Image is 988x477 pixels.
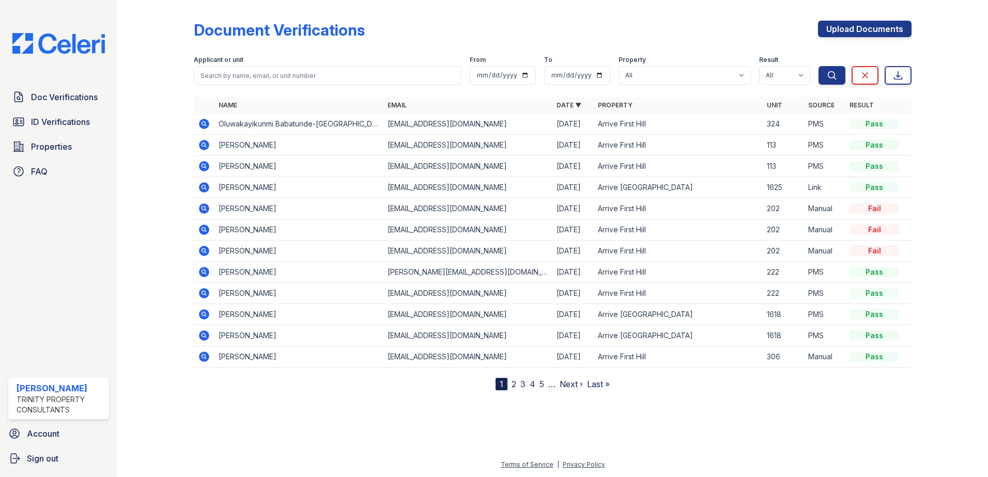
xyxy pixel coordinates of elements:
td: [DATE] [552,177,594,198]
td: [EMAIL_ADDRESS][DOMAIN_NAME] [383,114,552,135]
td: PMS [804,304,845,325]
td: [EMAIL_ADDRESS][DOMAIN_NAME] [383,198,552,219]
span: Account [27,427,59,440]
a: Properties [8,136,109,157]
td: Oluwakayikunmi Babatunde-[GEOGRAPHIC_DATA] [214,114,383,135]
td: [EMAIL_ADDRESS][DOMAIN_NAME] [383,304,552,325]
div: Pass [850,119,899,129]
label: Applicant or unit [194,56,243,64]
td: PMS [804,114,845,135]
td: [EMAIL_ADDRESS][DOMAIN_NAME] [383,241,552,262]
td: [DATE] [552,241,594,262]
td: 1625 [763,177,804,198]
label: Result [759,56,778,64]
a: Email [388,101,407,109]
div: Pass [850,330,899,341]
td: 113 [763,135,804,156]
div: Pass [850,161,899,171]
a: Property [598,101,632,109]
td: [PERSON_NAME] [214,198,383,219]
td: [DATE] [552,114,594,135]
td: 222 [763,283,804,304]
span: FAQ [31,165,48,178]
td: 222 [763,262,804,283]
td: 202 [763,198,804,219]
a: Privacy Policy [563,460,605,468]
div: Pass [850,288,899,298]
td: Arrive First Hill [594,114,763,135]
div: Document Verifications [194,21,365,39]
td: Arrive [GEOGRAPHIC_DATA] [594,325,763,346]
td: [PERSON_NAME] [214,283,383,304]
div: Fail [850,225,899,235]
td: Arrive First Hill [594,156,763,177]
td: [PERSON_NAME] [214,241,383,262]
td: Arrive First Hill [594,262,763,283]
div: Pass [850,352,899,362]
div: Pass [850,140,899,150]
td: 1618 [763,304,804,325]
a: 5 [539,379,544,389]
a: ID Verifications [8,112,109,132]
td: Arrive First Hill [594,283,763,304]
a: FAQ [8,161,109,182]
label: To [544,56,552,64]
td: [DATE] [552,156,594,177]
td: Manual [804,219,845,241]
td: [EMAIL_ADDRESS][DOMAIN_NAME] [383,346,552,368]
label: From [470,56,486,64]
td: Arrive First Hill [594,198,763,219]
td: 202 [763,219,804,241]
div: 1 [496,378,507,390]
a: Terms of Service [501,460,553,468]
td: PMS [804,283,845,304]
img: CE_Logo_Blue-a8612792a0a2168367f1c8372b55b34899dd931a85d93a1a3d3e32e68fde9ad4.png [4,33,113,54]
td: Link [804,177,845,198]
td: Arrive First Hill [594,346,763,368]
td: [DATE] [552,262,594,283]
td: Arrive [GEOGRAPHIC_DATA] [594,177,763,198]
td: [PERSON_NAME][EMAIL_ADDRESS][DOMAIN_NAME] [383,262,552,283]
td: Manual [804,241,845,262]
td: [DATE] [552,325,594,346]
td: 1618 [763,325,804,346]
td: [DATE] [552,304,594,325]
a: Source [808,101,835,109]
span: Doc Verifications [31,91,98,103]
div: [PERSON_NAME] [17,382,105,394]
td: [DATE] [552,198,594,219]
td: PMS [804,135,845,156]
span: ID Verifications [31,116,90,128]
input: Search by name, email, or unit number [194,66,461,85]
td: Arrive First Hill [594,241,763,262]
td: 202 [763,241,804,262]
a: Last » [587,379,610,389]
td: [DATE] [552,219,594,241]
div: Pass [850,309,899,320]
td: [EMAIL_ADDRESS][DOMAIN_NAME] [383,156,552,177]
a: 3 [520,379,526,389]
a: Doc Verifications [8,87,109,107]
span: Properties [31,140,72,153]
td: [EMAIL_ADDRESS][DOMAIN_NAME] [383,325,552,346]
td: Manual [804,198,845,219]
span: … [548,378,555,390]
a: Upload Documents [818,21,912,37]
td: [PERSON_NAME] [214,135,383,156]
a: Sign out [4,448,113,469]
a: 4 [530,379,535,389]
td: [EMAIL_ADDRESS][DOMAIN_NAME] [383,219,552,241]
td: [PERSON_NAME] [214,219,383,241]
td: [PERSON_NAME] [214,262,383,283]
div: Fail [850,246,899,256]
td: [DATE] [552,346,594,368]
a: 2 [512,379,516,389]
td: PMS [804,325,845,346]
td: [PERSON_NAME] [214,325,383,346]
a: Account [4,423,113,444]
td: PMS [804,262,845,283]
td: [PERSON_NAME] [214,177,383,198]
div: | [557,460,559,468]
td: [EMAIL_ADDRESS][DOMAIN_NAME] [383,135,552,156]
